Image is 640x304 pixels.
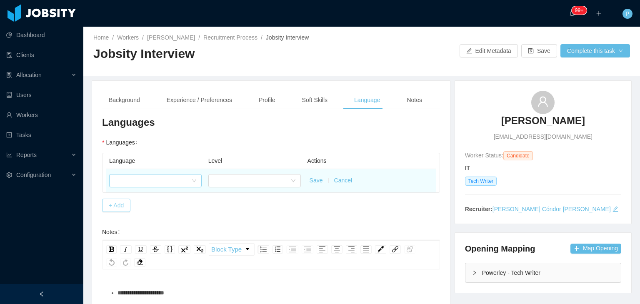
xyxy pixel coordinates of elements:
[150,245,161,254] div: Strikethrough
[102,229,123,235] label: Notes
[572,6,587,15] sup: 1738
[203,34,257,41] a: Recruitment Process
[102,139,141,146] label: Languages
[310,176,323,185] button: Save
[331,245,342,254] div: Center
[106,245,117,254] div: Bold
[105,243,207,256] div: rdw-inline-control
[16,152,37,158] span: Reports
[261,34,262,41] span: /
[105,258,132,267] div: rdw-history-control
[117,34,139,41] a: Workers
[93,45,362,62] h2: Jobsity Interview
[302,245,313,254] div: Outdent
[102,199,130,212] button: + Add
[560,44,630,57] button: Complete this taskicon: down
[6,47,77,63] a: icon: auditClients
[460,44,518,57] button: icon: editEdit Metadata
[132,258,147,267] div: rdw-remove-control
[295,91,334,110] div: Soft Skills
[334,176,352,185] button: Cancel
[120,258,131,267] div: Redo
[208,157,222,164] span: Level
[257,245,269,254] div: Unordered
[6,172,12,178] i: icon: setting
[472,270,477,275] i: icon: right
[537,96,549,107] i: icon: user
[570,244,621,254] button: icon: plusMap Opening
[198,34,200,41] span: /
[93,34,109,41] a: Home
[465,152,503,159] span: Worker Status:
[160,91,239,110] div: Experience / Preferences
[209,244,254,255] a: Block Type
[346,245,357,254] div: Right
[142,34,144,41] span: /
[106,258,117,267] div: Undo
[112,34,114,41] span: /
[6,107,77,123] a: icon: userWorkers
[360,245,372,254] div: Justify
[256,243,315,256] div: rdw-list-control
[147,34,195,41] a: [PERSON_NAME]
[465,243,535,254] h4: Opening Mapping
[307,157,327,164] span: Actions
[492,206,611,212] a: [PERSON_NAME] Cóndor [PERSON_NAME]
[315,243,373,256] div: rdw-textalign-control
[286,245,298,254] div: Indent
[6,87,77,103] a: icon: robotUsers
[102,91,147,110] div: Background
[465,263,621,282] div: icon: rightPowerley - Tech Writer
[521,44,557,57] button: icon: saveSave
[400,91,429,110] div: Notes
[266,34,309,41] span: Jobsity Interview
[612,206,618,212] i: icon: edit
[6,152,12,158] i: icon: line-chart
[16,72,42,78] span: Allocation
[494,132,592,141] span: [EMAIL_ADDRESS][DOMAIN_NAME]
[373,243,388,256] div: rdw-color-picker
[465,206,492,212] strong: Recruiter:
[625,9,629,19] span: P
[569,10,575,16] i: icon: bell
[211,241,242,258] span: Block Type
[207,243,256,256] div: rdw-block-control
[6,72,12,78] i: icon: solution
[390,245,401,254] div: Link
[252,91,282,110] div: Profile
[209,243,255,256] div: rdw-dropdown
[404,245,415,254] div: Unlink
[317,245,328,254] div: Left
[388,243,417,256] div: rdw-link-control
[165,245,175,254] div: Monospace
[102,116,440,129] h3: Languages
[194,245,206,254] div: Subscript
[501,114,585,132] a: [PERSON_NAME]
[6,27,77,43] a: icon: pie-chartDashboard
[102,240,440,269] div: rdw-toolbar
[178,245,190,254] div: Superscript
[596,10,602,16] i: icon: plus
[291,178,296,184] i: icon: down
[465,177,497,186] span: Tech Writer
[6,127,77,143] a: icon: profileTasks
[272,245,283,254] div: Ordered
[501,114,585,127] h3: [PERSON_NAME]
[109,157,135,164] span: Language
[465,164,470,171] strong: IT
[135,245,147,254] div: Underline
[192,178,197,184] i: icon: down
[134,258,145,267] div: Remove
[120,245,132,254] div: Italic
[347,91,387,110] div: Language
[16,172,51,178] span: Configuration
[503,151,533,160] span: Candidate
